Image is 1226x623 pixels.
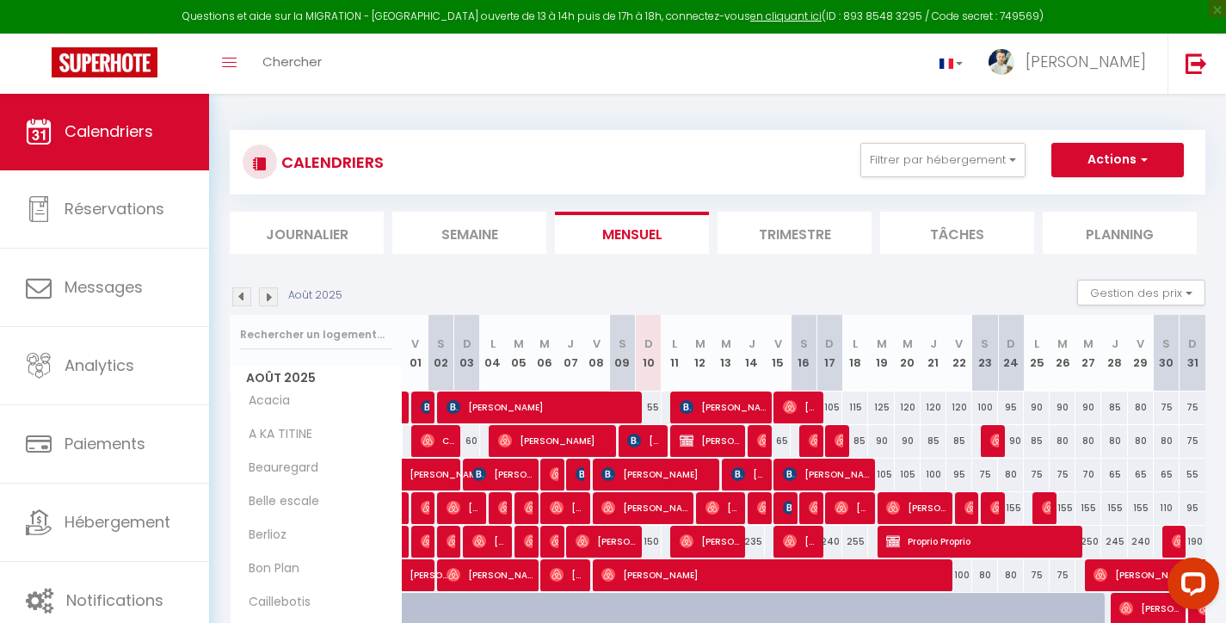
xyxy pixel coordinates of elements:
span: [PERSON_NAME] [964,491,973,524]
div: 65 [1154,459,1180,490]
span: [PERSON_NAME] [472,525,507,558]
span: [PERSON_NAME] [601,458,713,490]
div: 80 [998,559,1024,591]
div: 90 [1050,392,1075,423]
div: 80 [1101,425,1127,457]
div: 235 [739,526,765,558]
abbr: L [1034,336,1039,352]
a: Chercher [250,34,335,94]
th: 28 [1101,315,1127,392]
th: 16 [791,315,816,392]
div: 75 [972,459,998,490]
span: [PERSON_NAME] [783,525,817,558]
span: [PERSON_NAME] [421,525,429,558]
abbr: S [800,336,808,352]
a: [PERSON_NAME] [403,459,428,491]
span: [PERSON_NAME] [705,491,740,524]
div: 85 [946,425,972,457]
span: Beauregard [233,459,323,478]
div: 110 [1154,492,1180,524]
a: en cliquant ici [750,9,822,23]
th: 04 [480,315,506,392]
abbr: M [514,336,524,352]
div: 75 [1024,559,1050,591]
span: [PERSON_NAME] Solenne [731,458,766,490]
li: Semaine [392,212,546,254]
div: 150 [635,526,661,558]
span: Notifications [66,589,163,611]
th: 26 [1050,315,1075,392]
div: 100 [972,392,998,423]
div: 55 [635,392,661,423]
div: 80 [1128,392,1154,423]
div: 90 [1024,392,1050,423]
span: [PERSON_NAME] [550,525,558,558]
div: 105 [895,459,921,490]
div: 90 [1075,392,1101,423]
th: 19 [868,315,894,392]
span: [PERSON_NAME] [447,491,481,524]
th: 30 [1154,315,1180,392]
span: [PERSON_NAME] [835,491,869,524]
span: [PERSON_NAME] [809,424,817,457]
div: 125 [868,392,894,423]
img: logout [1186,52,1207,74]
span: Berlioz [233,526,298,545]
span: [PERSON_NAME] [601,491,687,524]
img: Super Booking [52,47,157,77]
h3: CALENDRIERS [277,143,384,182]
span: Bon Plan [233,559,304,578]
div: 75 [1050,559,1075,591]
div: 85 [842,425,868,457]
abbr: J [749,336,755,352]
th: 27 [1075,315,1101,392]
abbr: D [1188,336,1197,352]
th: 22 [946,315,972,392]
span: [PERSON_NAME] [783,458,869,490]
div: 240 [816,526,842,558]
span: [PERSON_NAME] [835,424,843,457]
div: 155 [1075,492,1101,524]
div: 75 [1180,392,1205,423]
span: [PERSON_NAME] [757,491,766,524]
th: 23 [972,315,998,392]
span: Caillebotis [233,593,315,612]
span: [PERSON_NAME] [680,424,740,457]
span: Calendriers [65,120,153,142]
div: 95 [998,392,1024,423]
div: 95 [1180,492,1205,524]
th: 08 [583,315,609,392]
abbr: L [490,336,496,352]
span: [PERSON_NAME] [783,491,792,524]
abbr: M [721,336,731,352]
div: 155 [1128,492,1154,524]
div: 95 [946,459,972,490]
abbr: M [695,336,705,352]
span: Paiements [65,433,145,454]
div: 65 [1101,459,1127,490]
abbr: L [853,336,858,352]
button: Actions [1051,143,1184,177]
span: Proprio Proprio [886,525,1075,558]
th: 06 [532,315,558,392]
th: 11 [662,315,687,392]
span: [PERSON_NAME] [576,458,584,490]
span: [PERSON_NAME] [990,424,999,457]
div: 100 [921,459,946,490]
div: 155 [998,492,1024,524]
div: 75 [1050,459,1075,490]
div: 60 [454,425,480,457]
li: Journalier [230,212,384,254]
abbr: S [619,336,626,352]
div: 80 [1050,425,1075,457]
abbr: V [411,336,419,352]
abbr: M [903,336,913,352]
div: 85 [1101,392,1127,423]
abbr: J [567,336,574,352]
span: [PERSON_NAME] [498,424,610,457]
abbr: D [463,336,471,352]
abbr: D [644,336,653,352]
th: 17 [816,315,842,392]
span: [PERSON_NAME] [472,458,533,490]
